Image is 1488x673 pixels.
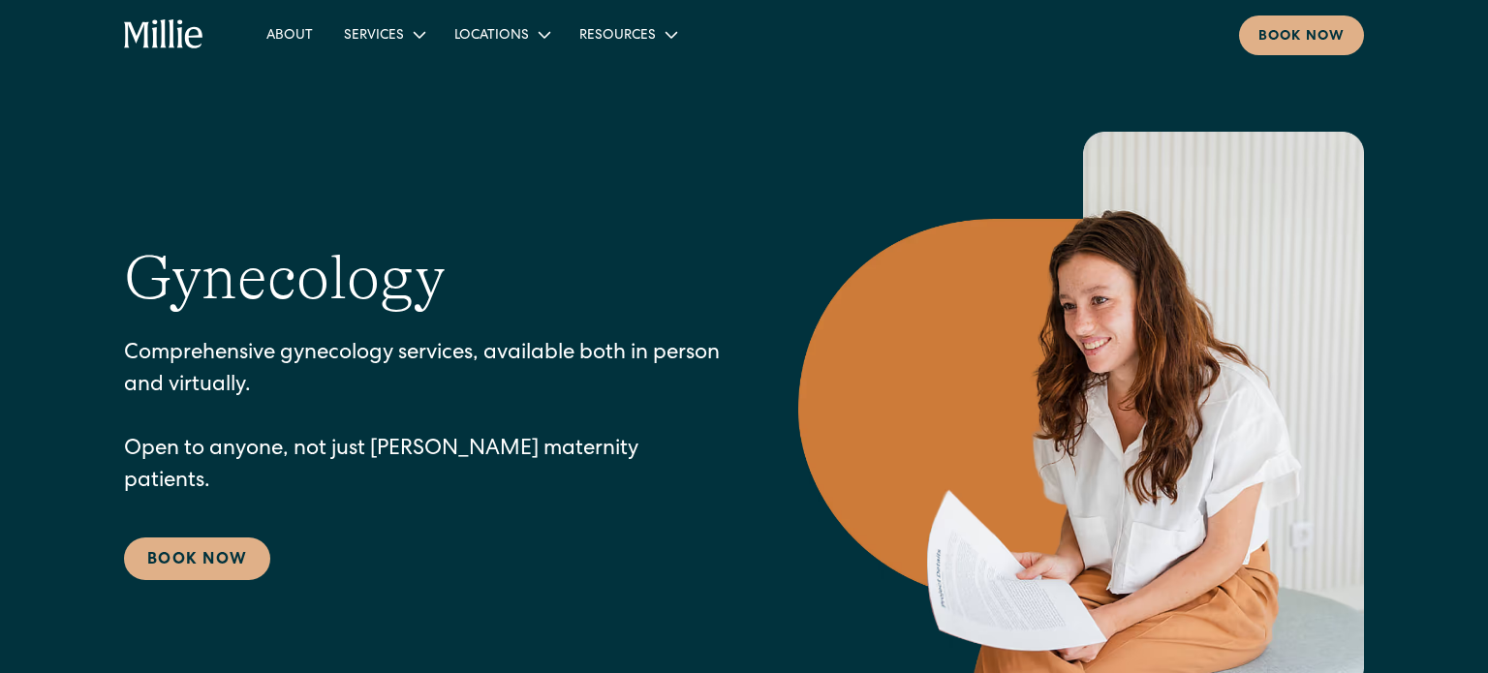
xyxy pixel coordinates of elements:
[328,18,439,50] div: Services
[124,241,446,316] h1: Gynecology
[344,26,404,46] div: Services
[439,18,564,50] div: Locations
[564,18,691,50] div: Resources
[1258,27,1345,47] div: Book now
[124,339,721,499] p: Comprehensive gynecology services, available both in person and virtually. Open to anyone, not ju...
[454,26,529,46] div: Locations
[124,19,204,50] a: home
[579,26,656,46] div: Resources
[251,18,328,50] a: About
[1239,15,1364,55] a: Book now
[124,537,270,580] a: Book Now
